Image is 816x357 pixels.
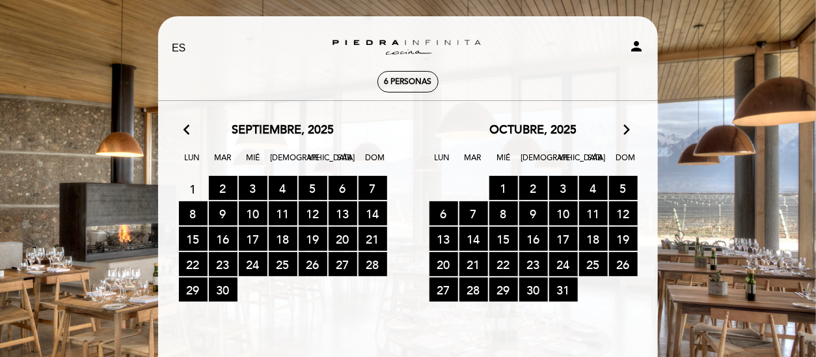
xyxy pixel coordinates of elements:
span: septiembre, 2025 [232,122,334,139]
span: 22 [489,252,518,276]
span: 4 [269,176,297,200]
span: 28 [459,278,488,302]
span: 19 [299,227,327,251]
i: person [629,38,644,54]
span: 20 [429,252,458,276]
span: Sáb [582,151,608,175]
span: 10 [549,201,578,225]
span: 27 [329,252,357,276]
span: Sáb [332,151,358,175]
span: 19 [609,227,638,251]
span: Mar [210,151,236,175]
span: Lun [429,151,456,175]
span: 2 [209,176,238,200]
span: 10 [239,201,267,225]
span: 22 [179,252,208,276]
span: 21 [459,252,488,276]
span: 11 [579,201,608,225]
span: 31 [549,278,578,302]
span: 23 [519,252,548,276]
span: 29 [179,278,208,302]
span: octubre, 2025 [490,122,577,139]
span: Dom [362,151,388,175]
button: person [629,38,644,59]
span: 11 [269,201,297,225]
span: 26 [299,252,327,276]
span: 15 [179,227,208,251]
span: 30 [519,278,548,302]
span: 2 [519,176,548,200]
span: 15 [489,227,518,251]
span: 6 [429,201,458,225]
i: arrow_forward_ios [621,122,632,139]
span: 25 [269,252,297,276]
span: 27 [429,278,458,302]
span: 14 [459,227,488,251]
span: 21 [359,227,387,251]
span: 18 [269,227,297,251]
span: 16 [519,227,548,251]
span: 7 [359,176,387,200]
span: 9 [519,201,548,225]
span: 7 [459,201,488,225]
span: Mié [491,151,517,175]
span: [DEMOGRAPHIC_DATA] [521,151,547,175]
span: 8 [489,201,518,225]
span: 24 [239,252,267,276]
span: Mié [240,151,266,175]
span: 25 [579,252,608,276]
span: 30 [209,278,238,302]
span: 17 [239,227,267,251]
span: 24 [549,252,578,276]
span: 4 [579,176,608,200]
span: 6 [329,176,357,200]
a: Zuccardi [GEOGRAPHIC_DATA] - Restaurant [GEOGRAPHIC_DATA] [327,31,489,66]
span: 28 [359,252,387,276]
i: arrow_back_ios [184,122,195,139]
span: 26 [609,252,638,276]
span: 14 [359,201,387,225]
span: Dom [613,151,639,175]
span: 8 [179,201,208,225]
span: 3 [549,176,578,200]
span: 13 [429,227,458,251]
span: 5 [299,176,327,200]
span: 12 [299,201,327,225]
span: Vie [301,151,327,175]
span: 13 [329,201,357,225]
span: 3 [239,176,267,200]
span: Mar [460,151,486,175]
span: 1 [489,176,518,200]
span: 29 [489,278,518,302]
span: [DEMOGRAPHIC_DATA] [271,151,297,175]
span: 16 [209,227,238,251]
span: Vie [552,151,578,175]
span: 17 [549,227,578,251]
span: 9 [209,201,238,225]
span: 20 [329,227,357,251]
span: 5 [609,176,638,200]
span: 1 [179,177,208,201]
span: 6 personas [385,77,432,87]
span: 18 [579,227,608,251]
span: Lun [179,151,205,175]
span: 23 [209,252,238,276]
span: 12 [609,201,638,225]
